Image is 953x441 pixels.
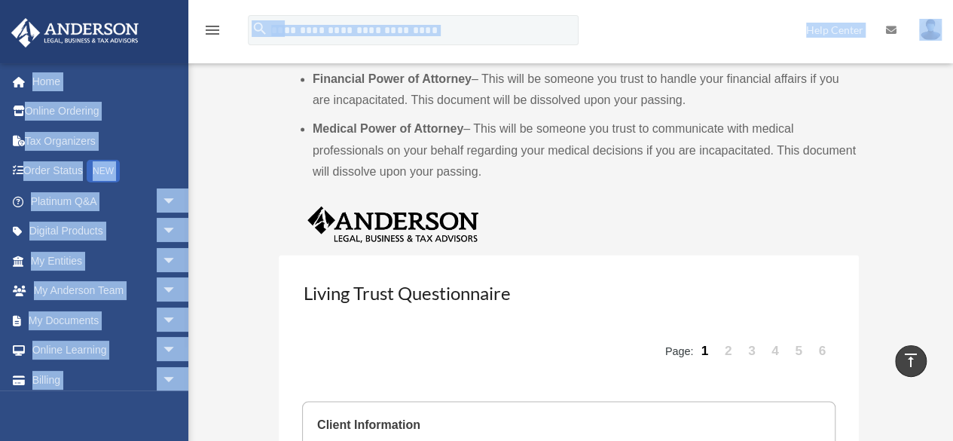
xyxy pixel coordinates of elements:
[162,276,192,307] span: arrow_drop_down
[812,328,833,373] a: 6
[11,156,200,187] a: Order StatusNEW
[162,335,192,366] span: arrow_drop_down
[11,186,200,216] a: Platinum Q&Aarrow_drop_down
[695,328,716,373] a: 1
[162,246,192,277] span: arrow_drop_down
[313,69,859,111] li: – This will be someone you trust to handle your financial affairs if you are incapacitated. This ...
[11,305,200,335] a: My Documentsarrow_drop_down
[203,26,221,39] a: menu
[919,19,942,41] img: User Pic
[765,328,786,373] a: 4
[789,328,810,373] a: 5
[162,216,192,247] span: arrow_drop_down
[665,345,694,357] span: Page:
[302,278,835,316] h3: Living Trust Questionnaire
[11,365,200,395] a: Billingarrow_drop_down
[162,186,192,217] span: arrow_drop_down
[11,126,200,156] a: Tax Organizers
[11,96,200,127] a: Online Ordering
[11,246,200,276] a: My Entitiesarrow_drop_down
[11,276,200,306] a: My Anderson Teamarrow_drop_down
[313,118,859,182] li: – This will be someone you trust to communicate with medical professionals on your behalf regardi...
[252,20,268,37] i: search
[162,365,192,396] span: arrow_drop_down
[11,335,200,366] a: Online Learningarrow_drop_down
[11,66,200,96] a: Home
[895,345,927,377] a: vertical_align_top
[313,122,463,135] b: Medical Power of Attorney
[11,216,200,247] a: Digital Productsarrow_drop_down
[741,328,762,373] a: 3
[203,21,221,39] i: menu
[313,72,472,85] b: Financial Power of Attorney
[902,351,920,369] i: vertical_align_top
[162,305,192,336] span: arrow_drop_down
[718,328,739,373] a: 2
[7,18,143,47] img: Anderson Advisors Platinum Portal
[87,160,120,182] div: NEW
